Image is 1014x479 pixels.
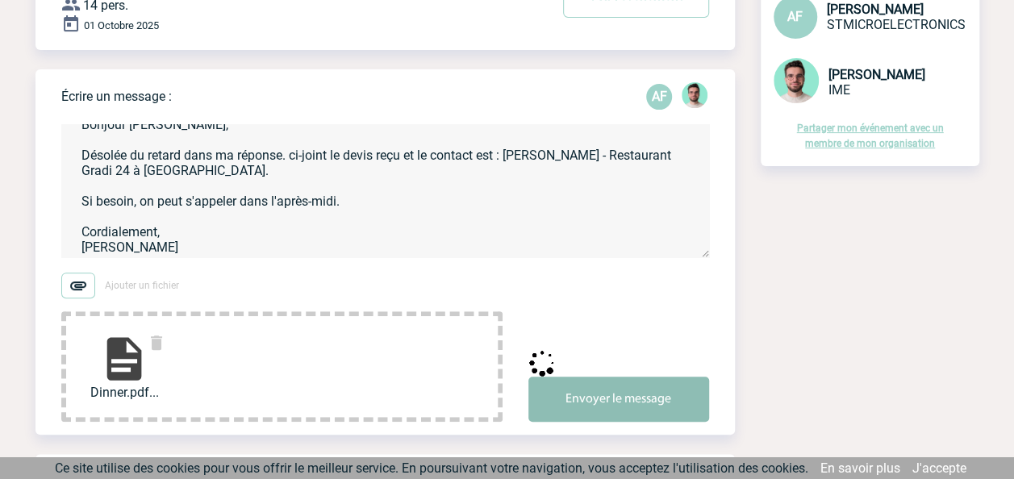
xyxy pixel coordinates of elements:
[98,333,150,385] img: file-document.svg
[646,84,672,110] div: Aline FISCHER
[646,84,672,110] p: AF
[828,82,850,98] span: IME
[682,82,707,111] div: Benjamin ROLAND
[528,377,709,422] button: Envoyer le message
[147,333,166,352] img: delete.svg
[787,9,803,24] span: AF
[827,2,924,17] span: [PERSON_NAME]
[82,385,166,400] span: Dinner.pdf...
[797,123,944,149] a: Partager mon événement avec un membre de mon organisation
[105,280,179,291] span: Ajouter un fichier
[774,58,819,103] img: 121547-2.png
[55,460,808,476] span: Ce site utilise des cookies pour vous offrir le meilleur service. En poursuivant votre navigation...
[682,82,707,108] img: 121547-2.png
[820,460,900,476] a: En savoir plus
[61,89,172,104] p: Écrire un message :
[912,460,966,476] a: J'accepte
[84,19,159,31] span: 01 Octobre 2025
[827,17,966,32] span: STMICROELECTRONICS
[828,67,925,82] span: [PERSON_NAME]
